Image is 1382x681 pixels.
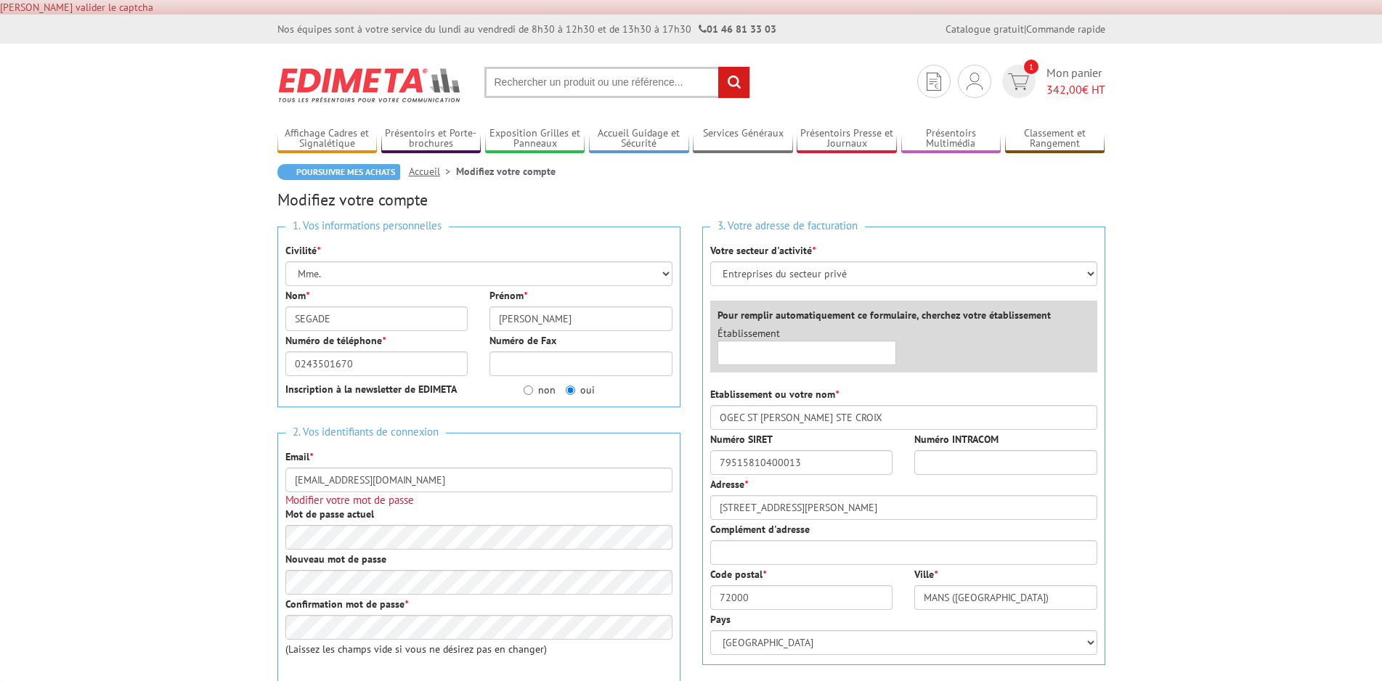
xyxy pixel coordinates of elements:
[710,522,810,537] label: Complément d'adresse
[285,383,457,396] strong: Inscription à la newsletter de EDIMETA
[285,288,309,303] label: Nom
[710,567,766,582] label: Code postal
[946,23,1024,36] a: Catalogue gratuit
[927,73,941,91] img: devis rapide
[718,67,749,98] input: rechercher
[1008,73,1029,90] img: devis rapide
[285,423,446,442] span: 2. Vos identifiants de connexion
[1046,81,1105,98] span: € HT
[710,216,865,236] span: 3. Votre adresse de facturation
[285,449,313,464] label: Email
[381,127,481,151] a: Présentoirs et Porte-brochures
[967,73,983,90] img: devis rapide
[285,493,414,507] span: Modifier votre mot de passe
[699,23,776,36] strong: 01 46 81 33 03
[285,597,408,611] label: Confirmation mot de passe
[797,127,897,151] a: Présentoirs Presse et Journaux
[285,333,386,348] label: Numéro de téléphone
[1046,65,1105,98] span: Mon panier
[566,383,595,397] label: oui
[277,127,378,151] a: Affichage Cadres et Signalétique
[1005,127,1105,151] a: Classement et Rangement
[285,552,386,566] label: Nouveau mot de passe
[1026,23,1105,36] a: Commande rapide
[710,243,816,258] label: Votre secteur d'activité
[524,386,533,395] input: non
[914,432,999,446] label: Numéro INTRACOM
[946,22,1105,36] div: |
[456,164,556,179] li: Modifiez votre compte
[484,67,750,98] input: Rechercher un produit ou une référence...
[285,642,672,656] p: (Laissez les champs vide si vous ne désirez pas en changer)
[710,432,773,446] label: Numéro SIRET
[489,288,527,303] label: Prénom
[710,612,731,627] label: Pays
[277,164,400,180] a: Poursuivre mes achats
[710,387,839,401] label: Etablissement ou votre nom
[693,127,793,151] a: Services Généraux
[285,243,320,258] label: Civilité
[999,65,1105,98] a: devis rapide 1 Mon panier 342,00€ HT
[566,386,575,395] input: oui
[710,477,748,492] label: Adresse
[285,216,449,236] span: 1. Vos informations personnelles
[914,567,938,582] label: Ville
[409,165,456,178] a: Accueil
[285,507,374,521] label: Mot de passe actuel
[489,333,556,348] label: Numéro de Fax
[524,383,556,397] label: non
[485,127,585,151] a: Exposition Grilles et Panneaux
[901,127,1001,151] a: Présentoirs Multimédia
[1046,82,1082,97] span: 342,00
[589,127,689,151] a: Accueil Guidage et Sécurité
[718,308,1051,322] label: Pour remplir automatiquement ce formulaire, cherchez votre établissement
[277,191,1105,208] h2: Modifiez votre compte
[277,58,463,112] img: Edimeta
[277,22,776,36] div: Nos équipes sont à votre service du lundi au vendredi de 8h30 à 12h30 et de 13h30 à 17h30
[707,326,908,365] div: Établissement
[1024,60,1038,74] span: 1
